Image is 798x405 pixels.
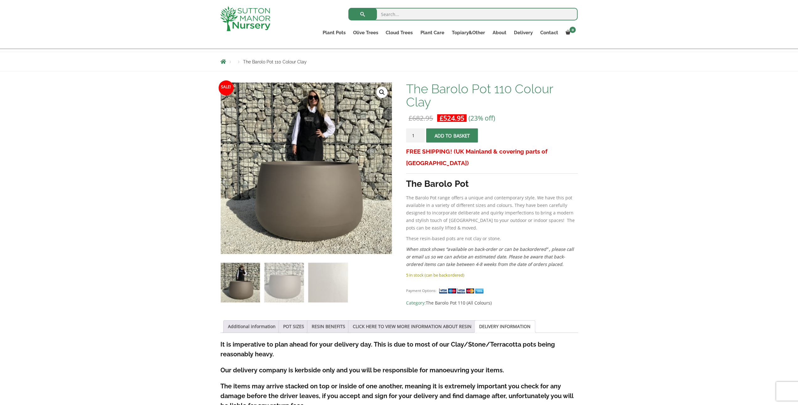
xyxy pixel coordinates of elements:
a: Contact [536,28,562,37]
h1: The Barolo Pot 110 Colour Clay [406,82,578,109]
p: These resin-based pots are not clay or stone. [406,235,578,242]
small: Payment Options: [406,288,436,293]
span: £ [440,114,443,122]
span: 0 [569,27,576,33]
a: Delivery [510,28,536,37]
a: Plant Care [416,28,448,37]
em: When stock shows “available on back-order or can be backordered” , please call or email us so we ... [406,246,573,267]
a: Plant Pots [319,28,349,37]
img: payment supported [439,288,486,294]
a: The Barolo Pot 110 (All Colours) [426,300,491,306]
nav: Breadcrumbs [220,59,578,64]
a: 0 [562,28,578,37]
input: Product quantity [406,128,425,143]
a: POT SIZES [283,321,304,332]
img: The Barolo Pot 110 Colour Clay - Image 3 [308,263,347,302]
span: The Barolo Pot 110 Colour Clay [243,59,307,64]
input: Search... [348,8,578,20]
h3: FREE SHIPPING! (UK Mainland & covering parts of [GEOGRAPHIC_DATA]) [406,146,578,169]
a: Topiary&Other [448,28,489,37]
a: View full-screen image gallery [376,87,388,98]
a: About [489,28,510,37]
a: Olive Trees [349,28,382,37]
a: DELIVERY INFORMATION [479,321,531,332]
img: The Barolo Pot 110 Colour Clay [221,263,260,302]
span: Sale! [219,80,234,95]
span: £ [409,114,412,122]
bdi: 682.95 [409,114,433,122]
a: CLICK HERE TO VIEW MORE INFORMATION ABOUT RESIN [353,321,472,332]
span: Category: [406,299,578,307]
bdi: 524.95 [440,114,464,122]
p: 5 in stock (can be backordered) [406,271,578,279]
button: Add to basket [426,128,478,143]
a: Additional information [228,321,276,332]
a: RESIN BENEFITS [312,321,345,332]
a: Cloud Trees [382,28,416,37]
img: The Barolo Pot 110 Colour Clay - Image 2 [264,263,304,302]
strong: Our delivery company is kerbside only and you will be responsible for manoeuvring your items. [220,366,504,374]
span: (23% off) [468,114,495,122]
strong: The Barolo Pot [406,179,468,189]
img: logo [220,6,270,31]
p: The Barolo Pot range offers a unique and contemporary style. We have this pot available in a vari... [406,194,578,232]
strong: It is imperative to plan ahead for your delivery day. This is due to most of our Clay/Stone/Terra... [220,341,555,358]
